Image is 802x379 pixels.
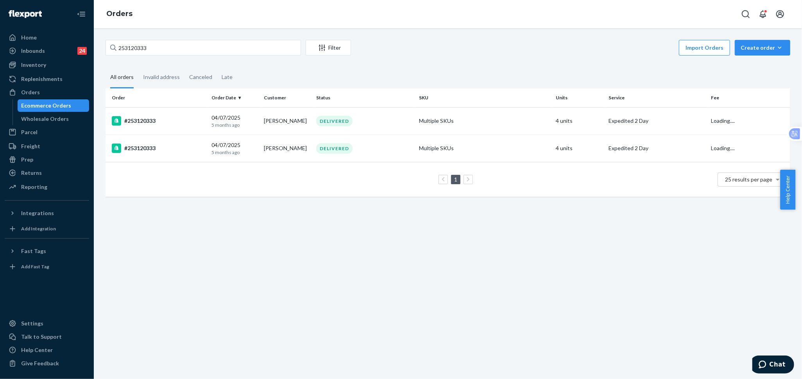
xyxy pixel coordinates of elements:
button: Create order [735,40,790,56]
div: Inbounds [21,47,45,55]
div: #253120333 [112,116,205,126]
div: Filter [306,44,351,52]
a: Returns [5,167,89,179]
a: Page 1 is your current page [453,176,459,183]
div: Prep [21,156,33,163]
th: Order [106,88,208,107]
div: Home [21,34,37,41]
div: Create order [741,44,784,52]
div: DELIVERED [316,116,353,126]
a: Inbounds24 [5,45,89,57]
a: Ecommerce Orders [18,99,90,112]
button: Give Feedback [5,357,89,370]
div: Replenishments [21,75,63,83]
button: Open Search Box [738,6,754,22]
td: Multiple SKUs [416,107,553,135]
div: Inventory [21,61,46,69]
button: Help Center [780,170,795,210]
div: Settings [21,320,43,327]
div: 04/07/2025 [211,141,258,156]
th: Units [553,88,605,107]
td: Loading.... [708,107,790,135]
div: Give Feedback [21,359,59,367]
div: Customer [264,94,310,101]
a: Reporting [5,181,89,193]
div: Help Center [21,346,53,354]
th: SKU [416,88,553,107]
div: #253120333 [112,144,205,153]
a: Parcel [5,126,89,138]
p: Expedited 2 Day [609,117,705,125]
div: Integrations [21,209,54,217]
th: Status [313,88,416,107]
td: [PERSON_NAME] [261,135,313,162]
p: Expedited 2 Day [609,144,705,152]
div: Orders [21,88,40,96]
div: Fast Tags [21,247,46,255]
p: 5 months ago [211,122,258,128]
button: Integrations [5,207,89,219]
div: Wholesale Orders [21,115,69,123]
a: Replenishments [5,73,89,85]
div: Returns [21,169,42,177]
th: Fee [708,88,790,107]
div: Add Fast Tag [21,263,49,270]
input: Search orders [106,40,301,56]
span: 25 results per page [725,176,773,183]
td: 4 units [553,107,605,135]
a: Inventory [5,59,89,71]
button: Open account menu [772,6,788,22]
div: Talk to Support [21,333,62,341]
a: Orders [5,86,89,99]
div: DELIVERED [316,143,353,154]
td: [PERSON_NAME] [261,107,313,135]
div: Freight [21,142,40,150]
iframe: Opens a widget where you can chat to one of our agents [752,356,794,375]
a: Settings [5,317,89,330]
button: Filter [306,40,351,56]
td: 4 units [553,135,605,162]
div: Parcel [21,128,38,136]
td: Loading.... [708,135,790,162]
a: Orders [106,9,132,18]
a: Freight [5,140,89,153]
button: Import Orders [679,40,730,56]
div: Canceled [189,67,212,87]
div: Add Integration [21,225,56,232]
div: Invalid address [143,67,180,87]
a: Wholesale Orders [18,113,90,125]
button: Fast Tags [5,245,89,257]
img: Flexport logo [9,10,42,18]
a: Add Integration [5,223,89,235]
td: Multiple SKUs [416,135,553,162]
a: Home [5,31,89,44]
div: 04/07/2025 [211,114,258,128]
button: Close Navigation [73,6,89,22]
a: Help Center [5,344,89,356]
th: Service [605,88,708,107]
ol: breadcrumbs [100,3,139,25]
a: Prep [5,153,89,166]
a: Add Fast Tag [5,260,89,273]
div: Late [222,67,233,87]
div: 24 [77,47,87,55]
button: Open notifications [755,6,771,22]
p: 5 months ago [211,149,258,156]
div: Reporting [21,183,47,191]
th: Order Date [208,88,261,107]
button: Talk to Support [5,331,89,343]
div: All orders [110,67,134,88]
div: Ecommerce Orders [21,102,72,110]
